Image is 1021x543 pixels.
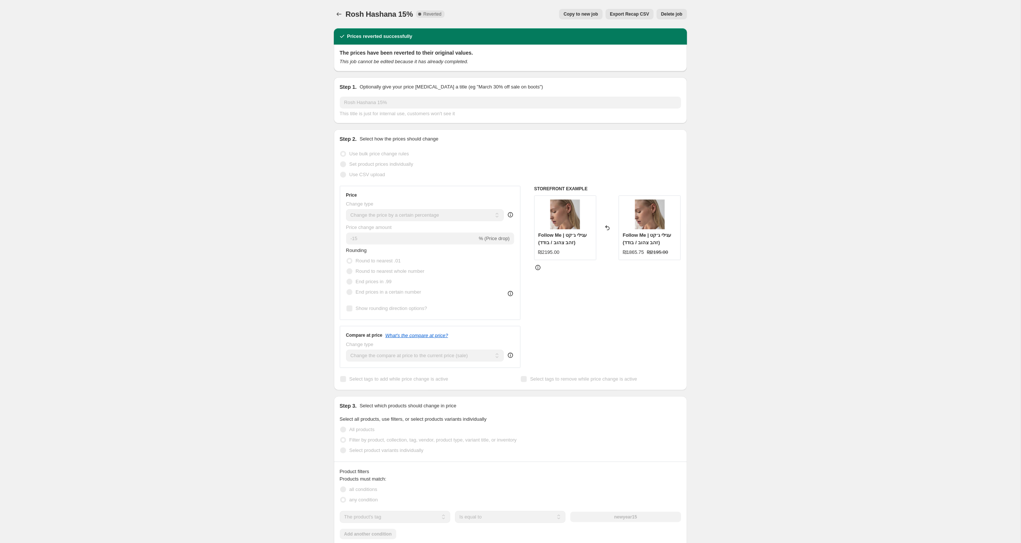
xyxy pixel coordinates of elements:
[538,249,560,256] div: ₪2195.00
[635,200,665,229] img: M-200-Earrings-Follow-Me-Pave-SET_80x.jpg
[623,232,671,245] span: Follow Me | עגילי ג׳קט (זהב צהוב / בודד)
[350,497,378,502] span: any condition
[346,342,374,347] span: Change type
[340,416,487,422] span: Select all products, use filters, or select products variants individually
[340,476,387,482] span: Products must match:
[350,447,423,453] span: Select product variants individually
[334,9,344,19] button: Price change jobs
[350,376,448,382] span: Select tags to add while price change is active
[346,332,383,338] h3: Compare at price
[623,249,644,256] div: ₪1865.75
[346,192,357,198] h3: Price
[340,111,455,116] span: This title is just for internal use, customers won't see it
[606,9,654,19] button: Export Recap CSV
[346,10,413,18] span: Rosh Hashana 15%
[356,306,427,311] span: Show rounding direction options?
[346,224,392,230] span: Price change amount
[356,258,401,264] span: Round to nearest .01
[538,232,587,245] span: Follow Me | עגילי ג׳קט (זהב צהוב / בודד)
[340,468,681,475] div: Product filters
[479,236,510,241] span: % (Price drop)
[356,268,425,274] span: Round to nearest whole number
[347,33,413,40] h2: Prices reverted successfully
[346,233,477,245] input: -15
[340,97,681,109] input: 30% off holiday sale
[360,402,456,410] p: Select which products should change in price
[346,201,374,207] span: Change type
[340,49,681,56] h2: The prices have been reverted to their original values.
[340,135,357,143] h2: Step 2.
[356,279,392,284] span: End prices in .99
[564,11,598,17] span: Copy to new job
[340,83,357,91] h2: Step 1.
[559,9,603,19] button: Copy to new job
[550,200,580,229] img: M-200-Earrings-Follow-Me-Pave-SET_80x.jpg
[530,376,637,382] span: Select tags to remove while price change is active
[350,151,409,156] span: Use bulk price change rules
[340,402,357,410] h2: Step 3.
[350,427,375,432] span: All products
[507,211,514,219] div: help
[350,172,385,177] span: Use CSV upload
[350,161,413,167] span: Set product prices individually
[340,59,468,64] i: This job cannot be edited because it has already completed.
[534,186,681,192] h6: STOREFRONT EXAMPLE
[661,11,682,17] span: Delete job
[423,11,442,17] span: Reverted
[356,289,421,295] span: End prices in a certain number
[507,352,514,359] div: help
[350,437,517,443] span: Filter by product, collection, tag, vendor, product type, variant title, or inventory
[350,487,377,492] span: all conditions
[386,333,448,338] button: What's the compare at price?
[610,11,649,17] span: Export Recap CSV
[360,135,438,143] p: Select how the prices should change
[657,9,687,19] button: Delete job
[360,83,543,91] p: Optionally give your price [MEDICAL_DATA] a title (eg "March 30% off sale on boots")
[346,248,367,253] span: Rounding
[647,249,668,256] strike: ₪2195.00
